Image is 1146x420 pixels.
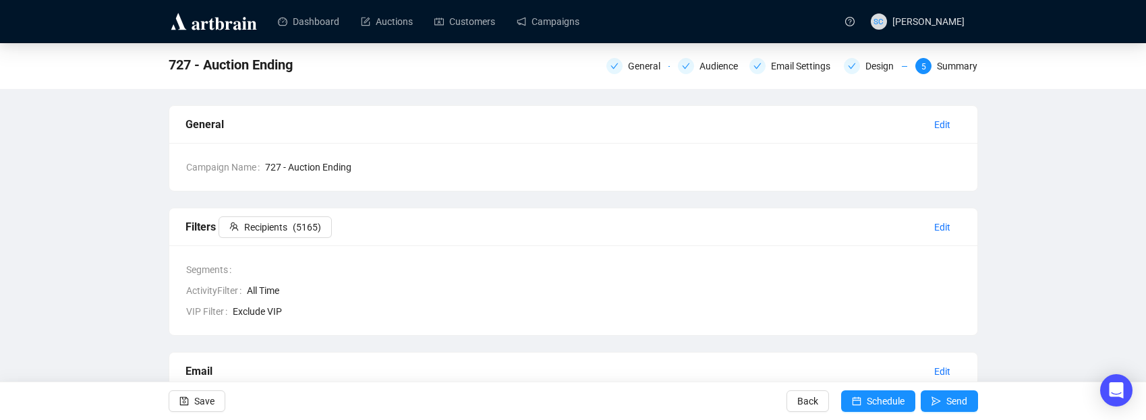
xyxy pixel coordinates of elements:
div: Audience [678,58,741,74]
span: Send [946,382,967,420]
div: Email Settings [749,58,836,74]
span: VIP Filter [186,304,233,319]
span: Filters [185,220,332,233]
div: Summary [937,58,977,74]
span: question-circle [845,17,855,26]
img: logo [169,11,259,32]
span: check [682,62,690,70]
span: 5 [921,62,926,71]
button: Schedule [841,390,915,412]
span: Campaign Name [186,160,265,175]
div: Email [185,363,923,380]
span: 727 - Auction Ending [265,160,961,175]
span: All Time [247,283,961,298]
button: Recipients(5165) [219,216,332,238]
span: check [753,62,762,70]
div: General [606,58,670,74]
span: check [610,62,619,70]
div: Design [865,58,902,74]
button: Save [169,390,225,412]
span: Edit [934,364,950,379]
div: General [628,58,668,74]
span: Recipients [244,220,287,235]
a: Dashboard [278,4,339,39]
span: SC [873,15,883,28]
span: team [229,222,239,231]
div: Open Intercom Messenger [1100,374,1133,407]
a: Customers [434,4,495,39]
button: Send [921,390,978,412]
button: Edit [923,361,961,382]
div: Design [844,58,907,74]
button: Edit [923,216,961,238]
div: General [185,116,923,133]
span: 727 - Auction Ending [169,54,293,76]
div: Email Settings [771,58,838,74]
span: Edit [934,117,950,132]
span: [PERSON_NAME] [892,16,965,27]
span: ( 5165 ) [293,220,321,235]
span: Exclude VIP [233,304,961,319]
div: Audience [699,58,746,74]
button: Edit [923,114,961,136]
span: check [848,62,856,70]
span: Schedule [867,382,905,420]
a: Campaigns [517,4,579,39]
span: Save [194,382,214,420]
span: Edit [934,220,950,235]
span: calendar [852,396,861,406]
span: Back [797,382,818,420]
span: ActivityFilter [186,283,247,298]
button: Back [786,390,829,412]
a: Auctions [361,4,413,39]
div: 5Summary [915,58,977,74]
span: save [179,396,189,406]
span: send [932,396,941,406]
span: Segments [186,262,237,277]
